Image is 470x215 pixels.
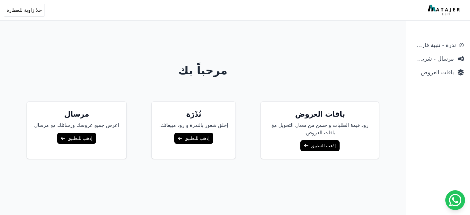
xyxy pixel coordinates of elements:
p: زود قيمة الطلبات و حسن من معدل التحويل مغ باقات العروض. [268,122,371,136]
h5: نُدْرَة [159,109,228,119]
span: حلا زاوية للعطارة [6,6,42,14]
a: إذهب للتطبيق [300,140,339,151]
h5: باقات العروض [268,109,371,119]
span: ندرة - تنبية قارب علي النفاذ [412,41,456,49]
span: مرسال - شريط دعاية [412,54,454,63]
h1: مرحباً بك [5,64,401,77]
p: اعرض جميع عروضك ورسائلك مع مرسال [34,122,119,129]
h5: مرسال [34,109,119,119]
img: MatajerTech Logo [428,5,461,16]
p: إخلق شعور بالندرة و زود مبيعاتك. [159,122,228,129]
button: حلا زاوية للعطارة [4,4,45,17]
a: إذهب للتطبيق [174,133,213,144]
a: إذهب للتطبيق [57,133,96,144]
span: باقات العروض [412,68,454,77]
